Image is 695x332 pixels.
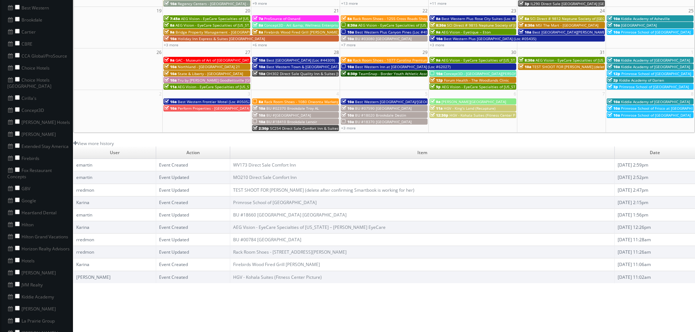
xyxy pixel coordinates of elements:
span: 10a [607,113,620,118]
span: 8a [253,30,263,35]
span: 24 [599,7,606,15]
td: Event Created [156,221,230,234]
span: 10a [607,106,620,111]
span: Best Western Inn at [GEOGRAPHIC_DATA] (Loc #62027) [355,64,451,69]
span: Best Western Town & [GEOGRAPHIC_DATA] (Loc #05423) [266,64,365,69]
span: 10a [253,113,265,118]
span: 10a [430,36,443,41]
span: 3p [607,84,618,89]
span: 10a [341,30,354,35]
span: 2p [607,78,618,83]
span: 10a [164,1,177,6]
span: 2:30p [253,126,269,131]
span: SC254 Direct Sale Comfort Inn & Suites at I-85 [270,126,351,131]
span: 9a [164,30,174,35]
span: 8a [519,16,529,21]
span: ProSource of Oxnard [264,16,300,21]
span: AEG Vision - EyeCare Specialties of [US_STATE] – Olympic Eye Care [536,58,652,63]
span: 8:30a [519,58,534,63]
td: [DATE] 12:26pm [615,221,695,234]
span: Kiddie Academy of Darien [619,78,664,83]
span: State & Liberty - [GEOGRAPHIC_DATA] [178,71,243,76]
a: +13 more [341,1,358,6]
span: 8a [164,23,174,28]
span: 21 [333,7,340,15]
span: 6:30p [341,71,358,76]
span: Kiddie Academy of Asheville [621,16,670,21]
span: 3 [247,90,251,98]
span: Tru by [PERSON_NAME] Goodlettsville [GEOGRAPHIC_DATA] [178,78,281,83]
a: +3 more [164,42,178,47]
a: View more history [73,140,114,147]
span: Kiddie Academy of [GEOGRAPHIC_DATA] [621,99,690,104]
span: Northland - [GEOGRAPHIC_DATA] 21 [178,64,240,69]
a: BU #00784 [GEOGRAPHIC_DATA] [233,237,301,243]
span: AEG Vision - EyeCare Specialties of [US_STATE] – Marin Eye Care Optometry [442,84,574,89]
span: 20 [244,7,251,15]
td: emartin [73,159,156,171]
span: 10a [164,64,177,69]
td: Event Updated [156,246,230,258]
span: 19 [156,7,162,15]
span: 9a [430,99,440,104]
span: 10a [253,58,265,63]
span: AEG Vision - EyeCare Specialties of [US_STATE] – Eyeworks of San Mateo Optometry [358,23,505,28]
span: 12:30p [430,113,448,118]
span: 27 [244,48,251,56]
span: 8a [253,99,263,104]
td: [DATE] 2:15pm [615,196,695,208]
span: 10a [164,99,177,104]
span: Best Western [GEOGRAPHIC_DATA]/[GEOGRAPHIC_DATA] (Loc #05785) [355,99,476,104]
span: 8:30a [430,23,446,28]
a: +3 more [430,42,444,47]
span: Best Western Plus Canyon Pines (Loc #45083) [355,30,435,35]
span: AEG Vision - EyeCare Specialties of [US_STATE] – [PERSON_NAME] EyeCare [178,84,307,89]
span: Primrose School of [GEOGRAPHIC_DATA] [621,30,691,35]
td: emartin [73,208,156,221]
span: 8a [341,58,352,63]
td: [DATE] 11:02am [615,271,695,283]
span: 9a [164,58,174,63]
span: 12p [607,71,620,76]
span: Best Western Plus [GEOGRAPHIC_DATA] (Loc #05435) [444,36,536,41]
span: 7:45a [164,16,180,21]
td: [DATE] 2:47pm [615,184,695,196]
span: 8a [341,16,352,21]
span: [GEOGRAPHIC_DATA] [621,23,657,28]
td: rredmon [73,184,156,196]
span: BU #03080 [GEOGRAPHIC_DATA] [355,36,412,41]
span: 23 [510,7,517,15]
span: BU #18020 Brookdale Destin [355,113,406,118]
a: Primrose School of [GEOGRAPHIC_DATA] [233,199,317,206]
span: 9a [430,58,440,63]
td: [DATE] 2:59pm [615,159,695,171]
a: TEST SHOOT FOR [PERSON_NAME] (delete after confirming Smartbook is working for her) [233,187,414,193]
span: TeamSnap - Border Youth Athletic Association [359,71,440,76]
span: Concept3D - [GEOGRAPHIC_DATA][PERSON_NAME] [444,71,530,76]
span: 10a [341,119,354,124]
span: SCI Direct # 9812 Neptune Society of [GEOGRAPHIC_DATA] [530,16,632,21]
span: Regency Centers - [GEOGRAPHIC_DATA] - 80043 [178,1,260,6]
span: AEG Vision - EyeCare Specialties of [US_STATE] – Family Vision Care Center [175,23,306,28]
td: Event Updated [156,184,230,196]
span: BU #18410 Brookdale Lenoir [266,119,317,124]
td: Event Created [156,196,230,208]
span: 25 [688,7,694,15]
a: +6 more [252,42,267,47]
span: HGV - King's Land (Recapture) [444,106,495,111]
span: 10a [341,99,354,104]
span: 10a [253,71,265,76]
span: 29 [422,48,428,56]
span: Primrose School of [GEOGRAPHIC_DATA] [619,84,689,89]
a: +9 more [252,1,267,6]
span: 8 [690,90,694,98]
span: 10a [253,64,265,69]
span: Concept3D - Art &amp; Wellness Enterprises [264,23,342,28]
span: BU #18370 [GEOGRAPHIC_DATA] [355,119,412,124]
td: rredmon [73,234,156,246]
a: HGV - Kohala Suites (Fitness Center Picture) [233,274,322,280]
span: Firebirds Wood Fired Grill [PERSON_NAME] [264,30,339,35]
a: +11 more [430,1,447,6]
td: Date [615,147,695,159]
span: 5p [430,84,441,89]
